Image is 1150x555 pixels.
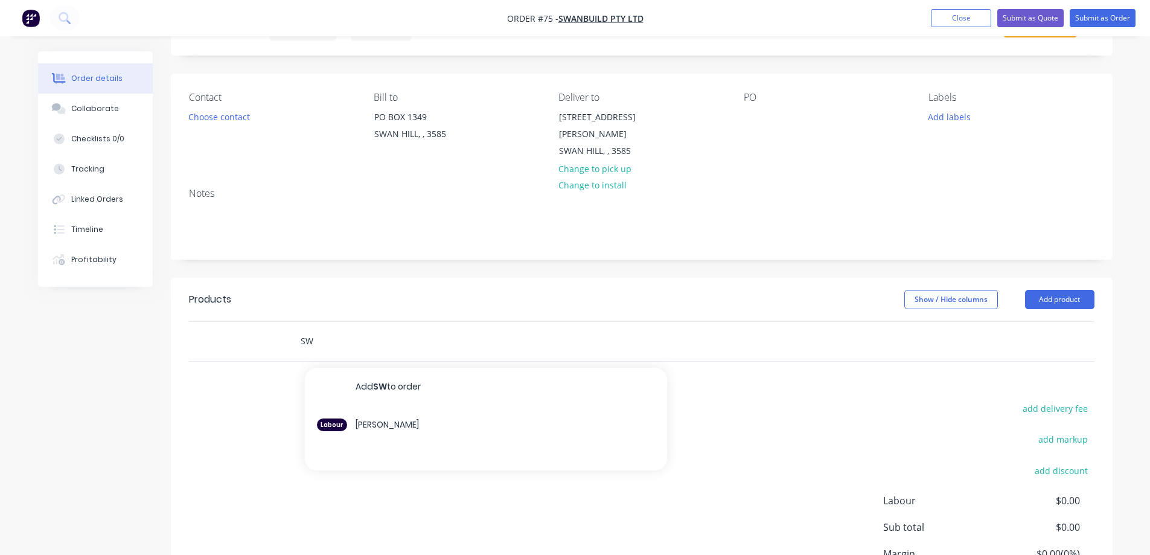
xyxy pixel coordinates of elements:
[559,143,659,159] div: SWAN HILL, , 3585
[71,194,123,205] div: Linked Orders
[1032,431,1094,448] button: add markup
[71,164,104,175] div: Tracking
[1070,9,1136,27] button: Submit as Order
[189,92,354,103] div: Contact
[374,92,539,103] div: Bill to
[38,245,153,275] button: Profitability
[552,177,633,193] button: Change to install
[990,493,1079,508] span: $0.00
[364,108,485,147] div: PO BOX 1349SWAN HILL, , 3585
[928,92,1094,103] div: Labels
[374,109,474,126] div: PO BOX 1349
[507,13,558,24] span: Order #75 -
[38,124,153,154] button: Checklists 0/0
[552,160,637,176] button: Change to pick up
[182,108,256,124] button: Choose contact
[71,103,119,114] div: Collaborate
[990,520,1079,534] span: $0.00
[549,108,669,160] div: [STREET_ADDRESS][PERSON_NAME]SWAN HILL, , 3585
[300,329,541,353] input: Start typing to add a product...
[558,13,644,24] a: SWANBUILD PTY LTD
[883,520,991,534] span: Sub total
[71,224,103,235] div: Timeline
[559,109,659,143] div: [STREET_ADDRESS][PERSON_NAME]
[744,92,909,103] div: PO
[38,214,153,245] button: Timeline
[883,493,991,508] span: Labour
[22,9,40,27] img: Factory
[71,254,117,265] div: Profitability
[922,108,977,124] button: Add labels
[931,9,991,27] button: Close
[374,126,474,143] div: SWAN HILL, , 3585
[38,63,153,94] button: Order details
[1025,290,1094,309] button: Add product
[305,368,667,406] button: AddSWto order
[904,290,998,309] button: Show / Hide columns
[71,73,123,84] div: Order details
[71,133,124,144] div: Checklists 0/0
[1029,462,1094,478] button: add discount
[38,94,153,124] button: Collaborate
[38,154,153,184] button: Tracking
[997,9,1064,27] button: Submit as Quote
[558,92,724,103] div: Deliver to
[189,292,231,307] div: Products
[38,184,153,214] button: Linked Orders
[189,188,1094,199] div: Notes
[1017,400,1094,417] button: add delivery fee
